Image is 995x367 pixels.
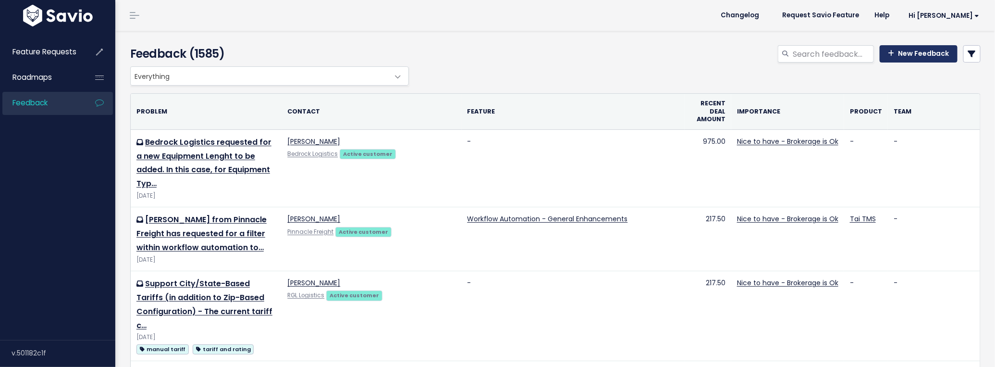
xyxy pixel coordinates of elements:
a: New Feedback [880,45,958,63]
a: Pinnacle Freight [287,228,333,236]
span: tariff and rating [193,344,254,354]
img: logo-white.9d6f32f41409.svg [21,5,95,26]
span: manual tariff [136,344,189,354]
div: v.501182c1f [12,341,115,366]
th: Problem [131,94,282,129]
td: - [888,129,980,207]
a: [PERSON_NAME] from Pinnacle Freight has requested for a filter within workflow automation to… [136,214,267,253]
span: Feedback [12,98,48,108]
span: Everything [130,66,409,86]
a: Hi [PERSON_NAME] [897,8,987,23]
a: tariff and rating [193,343,254,355]
a: manual tariff [136,343,189,355]
a: Request Savio Feature [774,8,867,23]
h4: Feedback (1585) [130,45,404,63]
span: Everything [131,67,389,85]
td: - [888,271,980,361]
a: [PERSON_NAME] [287,278,340,288]
th: Team [888,94,980,129]
div: [DATE] [136,191,276,201]
a: Help [867,8,897,23]
div: [DATE] [136,255,276,265]
strong: Active customer [343,150,393,158]
a: Nice to have - Brokerage is Ok [737,137,838,146]
a: RGL Logistics [287,291,324,299]
a: Feature Requests [2,41,80,63]
td: 217.50 [685,271,731,361]
a: Support City/State-Based Tariffs (in addition to Zip-Based Configuration) - The current tariff c… [136,278,272,330]
a: Tai TMS [850,214,876,224]
th: Importance [731,94,844,129]
a: [PERSON_NAME] [287,214,340,224]
strong: Active customer [339,228,388,236]
td: - [844,271,888,361]
a: Nice to have - Brokerage is Ok [737,214,838,224]
span: Roadmaps [12,72,52,82]
td: - [462,271,685,361]
a: Active customer [335,227,391,236]
a: Bedrock Logistics [287,150,338,158]
th: Feature [462,94,685,129]
td: 975.00 [685,129,731,207]
th: Product [844,94,888,129]
input: Search feedback... [792,45,874,63]
a: Nice to have - Brokerage is Ok [737,278,838,288]
span: Hi [PERSON_NAME] [909,12,980,19]
div: [DATE] [136,332,276,342]
th: Contact [282,94,461,129]
a: Roadmaps [2,66,80,89]
a: Bedrock Logistics requested for a new Equipment Lenght to be added. In this case, for Equipment Typ… [136,137,271,189]
a: Active customer [340,149,395,158]
th: Recent deal amount [685,94,731,129]
td: - [888,207,980,271]
span: Changelog [721,12,759,19]
a: Workflow Automation - General Enhancements [467,214,628,224]
td: - [844,129,888,207]
a: Active customer [326,290,382,300]
td: 217.50 [685,207,731,271]
span: Feature Requests [12,47,76,57]
a: [PERSON_NAME] [287,137,340,146]
td: - [462,129,685,207]
strong: Active customer [330,291,379,299]
a: Feedback [2,92,80,114]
